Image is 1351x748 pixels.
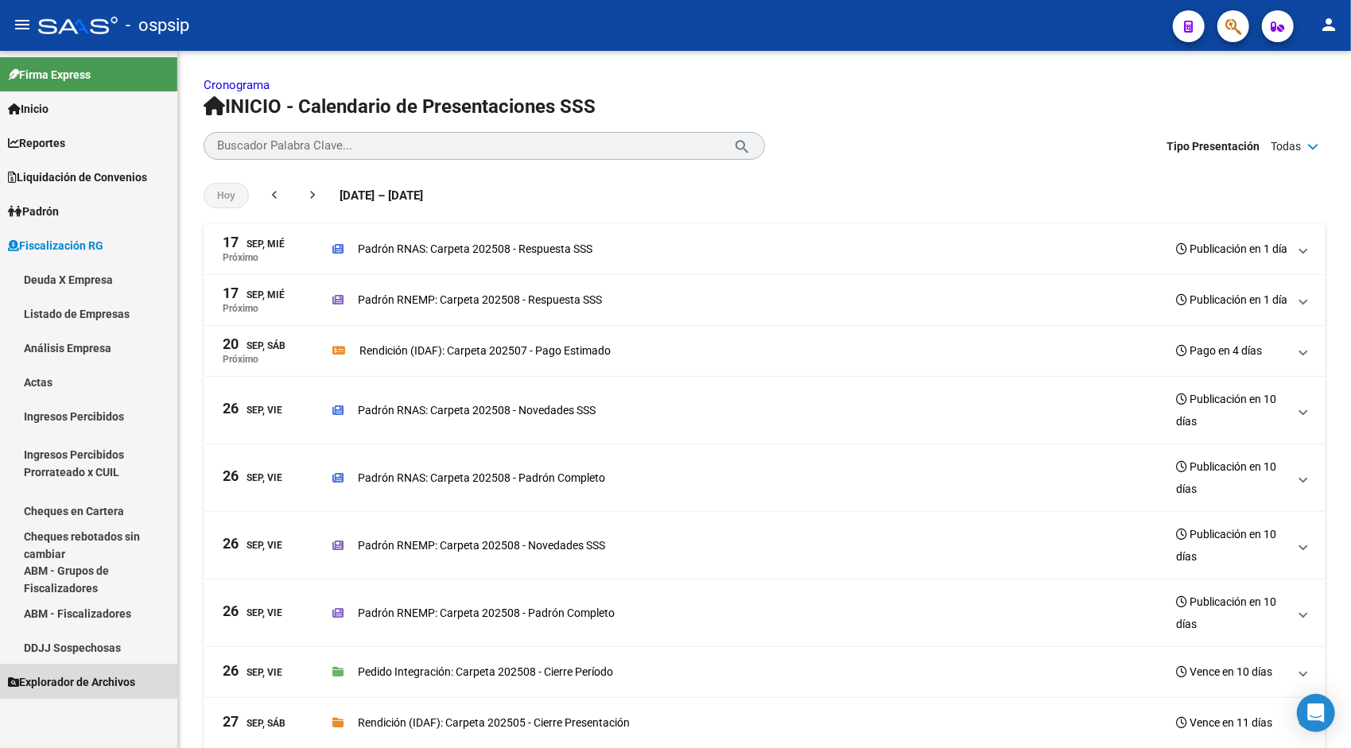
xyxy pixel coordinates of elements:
[223,337,239,351] span: 20
[358,469,605,486] p: Padrón RNAS: Carpeta 202508 - Padrón Completo
[358,240,592,258] p: Padrón RNAS: Carpeta 202508 - Respuesta SSS
[1176,711,1272,734] h3: Vence en 11 días
[223,401,282,418] div: Sep, Vie
[359,342,611,359] p: Rendición (IDAF): Carpeta 202507 - Pago Estimado
[223,235,239,250] span: 17
[223,537,239,551] span: 26
[1176,661,1272,683] h3: Vence en 10 días
[223,715,285,731] div: Sep, Sáb
[204,444,1326,512] mat-expansion-panel-header: 26Sep, ViePadrón RNAS: Carpeta 202508 - Padrón CompletoPublicación en 10 días
[223,537,282,553] div: Sep, Vie
[204,275,1326,326] mat-expansion-panel-header: 17Sep, MiéPróximoPadrón RNEMP: Carpeta 202508 - Respuesta SSSPublicación en 1 día
[358,291,602,308] p: Padrón RNEMP: Carpeta 202508 - Respuesta SSS
[1176,289,1287,311] h3: Publicación en 1 día
[223,664,282,680] div: Sep, Vie
[358,714,630,731] p: Rendición (IDAF): Carpeta 202505 - Cierre Presentación
[204,377,1326,444] mat-expansion-panel-header: 26Sep, ViePadrón RNAS: Carpeta 202508 - Novedades SSSPublicación en 10 días
[13,15,32,34] mat-icon: menu
[223,337,285,354] div: Sep, Sáb
[204,326,1326,377] mat-expansion-panel-header: 20Sep, SábPróximoRendición (IDAF): Carpeta 202507 - Pago EstimadoPago en 4 días
[305,187,320,203] mat-icon: chevron_right
[223,252,258,263] p: Próximo
[1176,238,1287,260] h3: Publicación en 1 día
[733,136,751,155] mat-icon: search
[8,169,147,186] span: Liquidación de Convenios
[1176,339,1262,362] h3: Pago en 4 días
[8,134,65,152] span: Reportes
[223,469,239,483] span: 26
[1176,388,1287,432] h3: Publicación en 10 días
[204,647,1326,698] mat-expansion-panel-header: 26Sep, ViePedido Integración: Carpeta 202508 - Cierre PeríodoVence en 10 días
[358,537,605,554] p: Padrón RNEMP: Carpeta 202508 - Novedades SSS
[223,664,239,678] span: 26
[223,401,239,416] span: 26
[204,579,1326,647] mat-expansion-panel-header: 26Sep, ViePadrón RNEMP: Carpeta 202508 - Padrón CompletoPublicación en 10 días
[204,95,596,118] span: INICIO - Calendario de Presentaciones SSS
[1176,591,1287,635] h3: Publicación en 10 días
[1167,138,1260,155] span: Tipo Presentación
[1176,455,1287,500] h3: Publicación en 10 días
[204,224,1326,275] mat-expansion-panel-header: 17Sep, MiéPróximoPadrón RNAS: Carpeta 202508 - Respuesta SSSPublicación en 1 día
[358,604,615,622] p: Padrón RNEMP: Carpeta 202508 - Padrón Completo
[8,673,135,691] span: Explorador de Archivos
[223,354,258,365] p: Próximo
[223,604,239,618] span: 26
[223,604,282,621] div: Sep, Vie
[223,469,282,486] div: Sep, Vie
[8,203,59,220] span: Padrón
[223,235,285,252] div: Sep, Mié
[8,237,103,254] span: Fiscalización RG
[1297,694,1335,732] div: Open Intercom Messenger
[223,286,239,300] span: 17
[204,78,270,92] a: Cronograma
[1319,15,1338,34] mat-icon: person
[340,187,423,204] span: [DATE] – [DATE]
[204,183,249,208] button: Hoy
[223,715,239,729] span: 27
[223,286,285,303] div: Sep, Mié
[1271,138,1301,155] span: Todas
[126,8,189,43] span: - ospsip
[8,66,91,83] span: Firma Express
[358,401,596,419] p: Padrón RNAS: Carpeta 202508 - Novedades SSS
[204,512,1326,579] mat-expansion-panel-header: 26Sep, ViePadrón RNEMP: Carpeta 202508 - Novedades SSSPublicación en 10 días
[8,100,49,118] span: Inicio
[358,663,613,680] p: Pedido Integración: Carpeta 202508 - Cierre Período
[223,303,258,314] p: Próximo
[266,187,282,203] mat-icon: chevron_left
[1176,523,1287,568] h3: Publicación en 10 días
